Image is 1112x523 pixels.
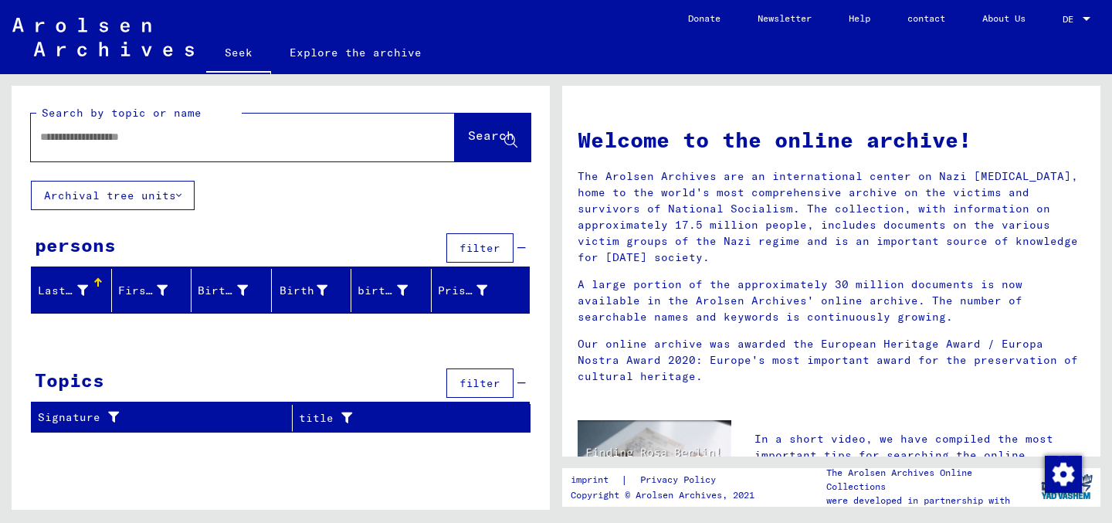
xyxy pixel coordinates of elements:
font: Archival tree units [44,188,176,202]
font: Seek [225,46,253,59]
font: title [299,411,334,425]
img: yv_logo.png [1038,467,1096,506]
mat-header-cell: Prisoner # [432,269,530,312]
button: Search [455,114,531,161]
font: imprint [571,474,609,485]
font: filter [459,376,500,390]
font: Topics [35,368,104,392]
div: Last name [38,278,111,303]
a: Explore the archive [271,34,440,71]
font: birth date [358,284,427,297]
font: First name [118,284,188,297]
a: imprint [571,472,621,488]
font: In a short video, we have compiled the most important tips for searching the online archive. [754,432,1053,478]
font: DE [1063,13,1073,25]
a: Privacy Policy [628,472,734,488]
button: Archival tree units [31,181,195,210]
font: A large portion of the approximately 30 million documents is now available in the Arolsen Archive... [578,277,1022,324]
font: Copyright © Arolsen Archives, 2021 [571,489,754,501]
font: The Arolsen Archives are an international center on Nazi [MEDICAL_DATA], home to the world's most... [578,169,1078,264]
font: Signature [38,410,100,424]
font: Donate [688,12,720,24]
div: First name [118,278,192,303]
mat-header-cell: Last name [32,269,112,312]
font: About Us [982,12,1026,24]
button: filter [446,368,514,398]
img: Arolsen_neg.svg [12,18,194,56]
div: birth date [358,278,431,303]
font: contact [907,12,945,24]
font: | [621,473,628,487]
font: Prisoner # [438,284,507,297]
a: Seek [206,34,271,74]
mat-header-cell: Birth name [192,269,272,312]
font: Birth name [198,284,267,297]
font: Help [849,12,870,24]
img: Change consent [1045,456,1082,493]
div: Signature [38,406,292,430]
font: Search [468,127,514,143]
font: Last name [38,284,100,297]
font: were developed in partnership with [826,494,1010,506]
font: filter [459,241,500,255]
div: Change consent [1044,455,1081,492]
div: Birth [278,278,351,303]
font: Explore the archive [290,46,422,59]
font: persons [35,233,116,256]
font: Search by topic or name [42,106,202,120]
mat-header-cell: Birth [272,269,352,312]
font: Our online archive was awarded the European Heritage Award / Europa Nostra Award 2020: Europe's m... [578,337,1078,383]
button: filter [446,233,514,263]
img: video.jpg [578,420,731,504]
font: Welcome to the online archive! [578,126,971,153]
mat-header-cell: First name [112,269,192,312]
font: Privacy Policy [640,474,716,485]
div: title [299,406,511,430]
font: Birth [280,284,314,297]
div: Birth name [198,278,271,303]
font: Newsletter [758,12,812,24]
mat-header-cell: birth date [351,269,432,312]
div: Prisoner # [438,278,511,303]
